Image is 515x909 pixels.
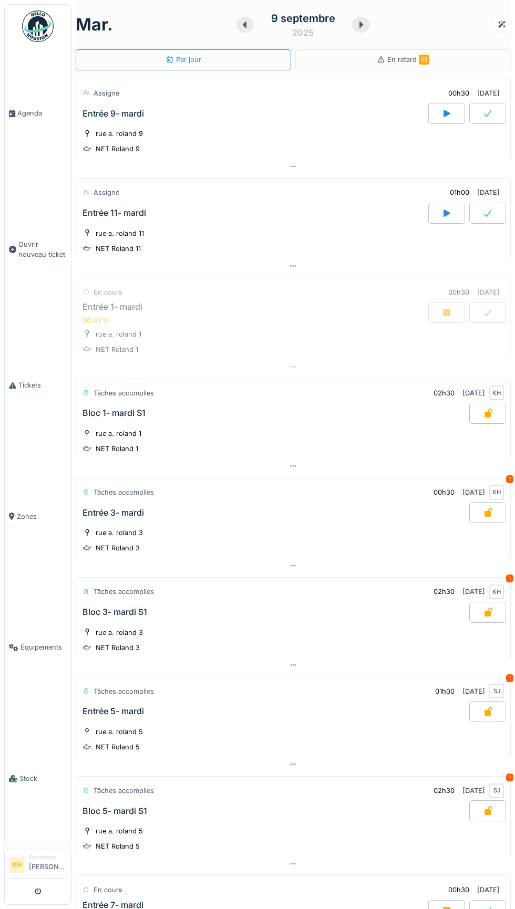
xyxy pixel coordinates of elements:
[83,109,144,119] div: Entrée 9- mardi
[94,487,154,497] div: Tâches accomplies
[96,826,143,836] div: rue a. roland 5
[477,88,500,98] div: [DATE]
[477,287,500,297] div: [DATE]
[271,11,335,26] div: 9 septembre
[489,485,504,500] div: KH
[434,786,455,796] div: 02h30
[17,108,67,118] span: Agenda
[462,587,485,597] div: [DATE]
[94,187,119,197] div: Assigné
[506,774,513,781] div: 1
[96,628,143,638] div: rue a. roland 3
[387,56,429,64] span: En retard
[5,179,71,320] a: Ouvrir nouveau ticket
[96,742,140,752] div: NET Roland 5
[9,853,67,879] a: KH Technicien[PERSON_NAME]
[489,584,504,599] div: KH
[292,26,314,39] div: 2025
[448,88,469,98] div: 00h30
[434,487,455,497] div: 00h30
[83,607,147,617] div: Bloc 3- mardi S1
[22,11,54,42] img: Badge_color-CXgf-gQk.svg
[448,885,469,895] div: 00h30
[29,853,67,861] div: Technicien
[506,674,513,682] div: 1
[17,511,67,521] span: Zones
[94,686,154,696] div: Tâches accomplies
[96,329,141,339] div: rue a. roland 1
[94,88,119,98] div: Assigné
[94,786,154,796] div: Tâches accomplies
[96,244,141,254] div: NET Roland 11
[489,385,504,400] div: KH
[5,451,71,582] a: Zones
[462,388,485,398] div: [DATE]
[83,806,147,816] div: Bloc 5- mardi S1
[434,388,455,398] div: 02h30
[83,706,144,716] div: Entrée 5- mardi
[18,380,67,390] span: Tickets
[506,574,513,582] div: 1
[94,587,154,597] div: Tâches accomplies
[76,15,113,35] h1: mar.
[96,841,140,851] div: NET Roland 5
[489,783,504,798] div: SJ
[83,302,142,312] div: Entrée 1- mardi
[477,885,500,895] div: [DATE]
[94,287,122,297] div: En cours
[5,582,71,713] a: Équipements
[435,686,455,696] div: 01h00
[434,587,455,597] div: 02h30
[18,239,67,259] span: Ouvrir nouveau ticket
[448,287,469,297] div: 00h30
[96,543,140,553] div: NET Roland 3
[94,885,122,895] div: En cours
[96,144,140,154] div: NET Roland 9
[96,727,143,737] div: rue a. roland 5
[83,208,146,218] div: Entrée 11- mardi
[166,55,201,65] div: Par jour
[96,129,143,139] div: rue a. roland 9
[83,408,146,418] div: Bloc 1- mardi S1
[96,444,138,454] div: NET Roland 1
[477,187,500,197] div: [DATE]
[5,320,71,451] a: Tickets
[450,187,469,197] div: 01h00
[29,853,67,876] li: [PERSON_NAME]
[462,786,485,796] div: [DATE]
[96,643,140,653] div: NET Roland 3
[96,429,141,438] div: rue a. roland 1
[5,48,71,179] a: Agenda
[83,316,108,324] div: 00:41:11
[489,684,504,698] div: SJ
[96,228,144,238] div: rue a. roland 11
[19,774,67,783] span: Stock
[96,528,143,538] div: rue a. roland 3
[83,508,144,518] div: Entrée 3- mardi
[5,713,71,844] a: Stock
[462,487,485,497] div: [DATE]
[462,686,485,696] div: [DATE]
[9,857,25,873] li: KH
[20,642,67,652] span: Équipements
[419,55,429,65] span: 31
[96,344,138,354] div: NET Roland 1
[506,475,513,483] div: 1
[94,388,154,398] div: Tâches accomplies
